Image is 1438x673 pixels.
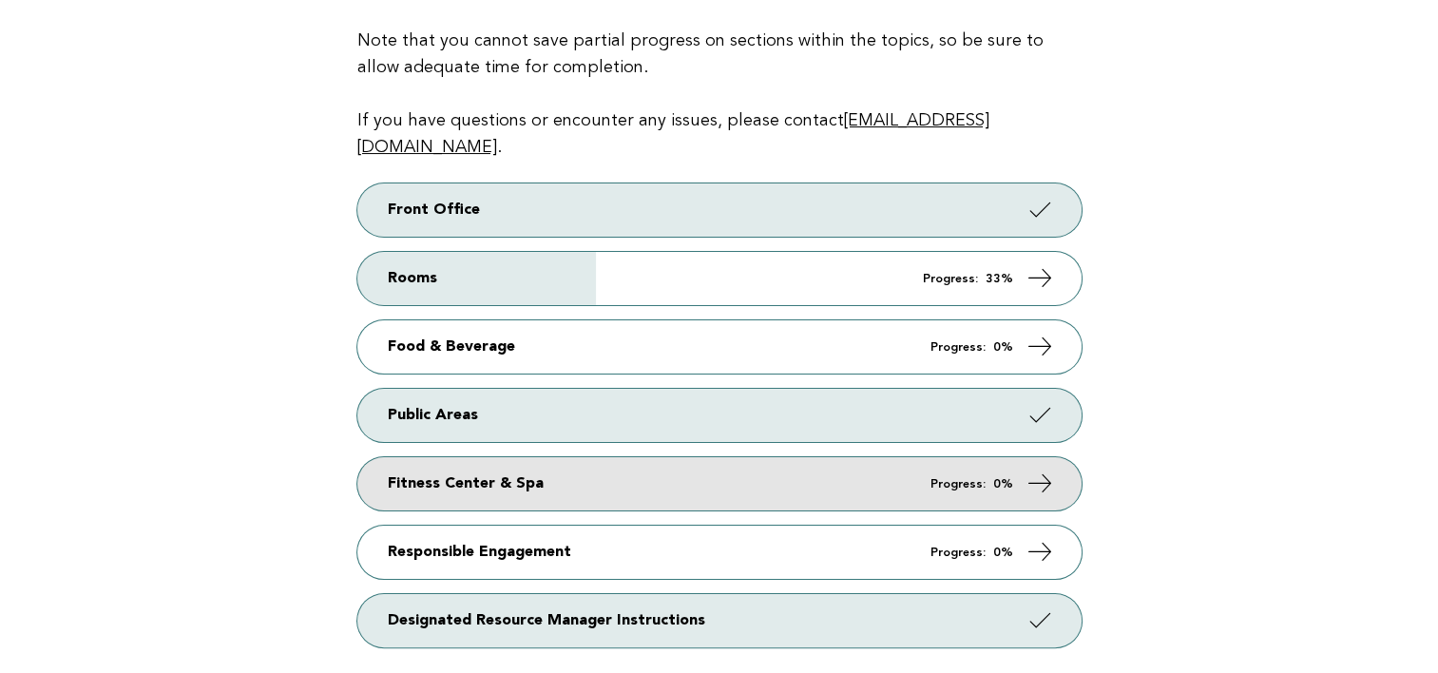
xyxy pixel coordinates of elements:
a: Responsible Engagement Progress: 0% [357,526,1082,579]
a: Public Areas [357,389,1082,442]
strong: 33% [986,273,1013,285]
em: Progress: [930,478,986,490]
a: Rooms Progress: 33% [357,252,1082,305]
strong: 0% [993,547,1013,559]
a: Designated Resource Manager Instructions [357,594,1082,647]
em: Progress: [930,341,986,354]
strong: 0% [993,478,1013,490]
em: Progress: [923,273,978,285]
em: Progress: [930,547,986,559]
a: Fitness Center & Spa Progress: 0% [357,457,1082,510]
a: Food & Beverage Progress: 0% [357,320,1082,374]
a: Front Office [357,183,1082,237]
strong: 0% [993,341,1013,354]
